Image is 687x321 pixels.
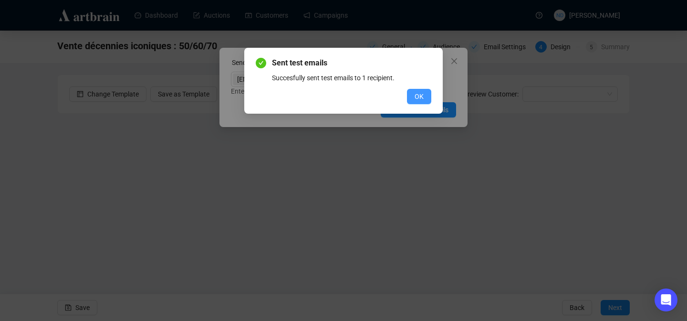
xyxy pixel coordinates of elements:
div: Succesfully sent test emails to 1 recipient. [272,73,431,83]
span: check-circle [256,58,266,68]
button: OK [407,89,431,104]
span: Sent test emails [272,57,431,69]
span: OK [415,91,424,102]
div: Open Intercom Messenger [655,289,677,311]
